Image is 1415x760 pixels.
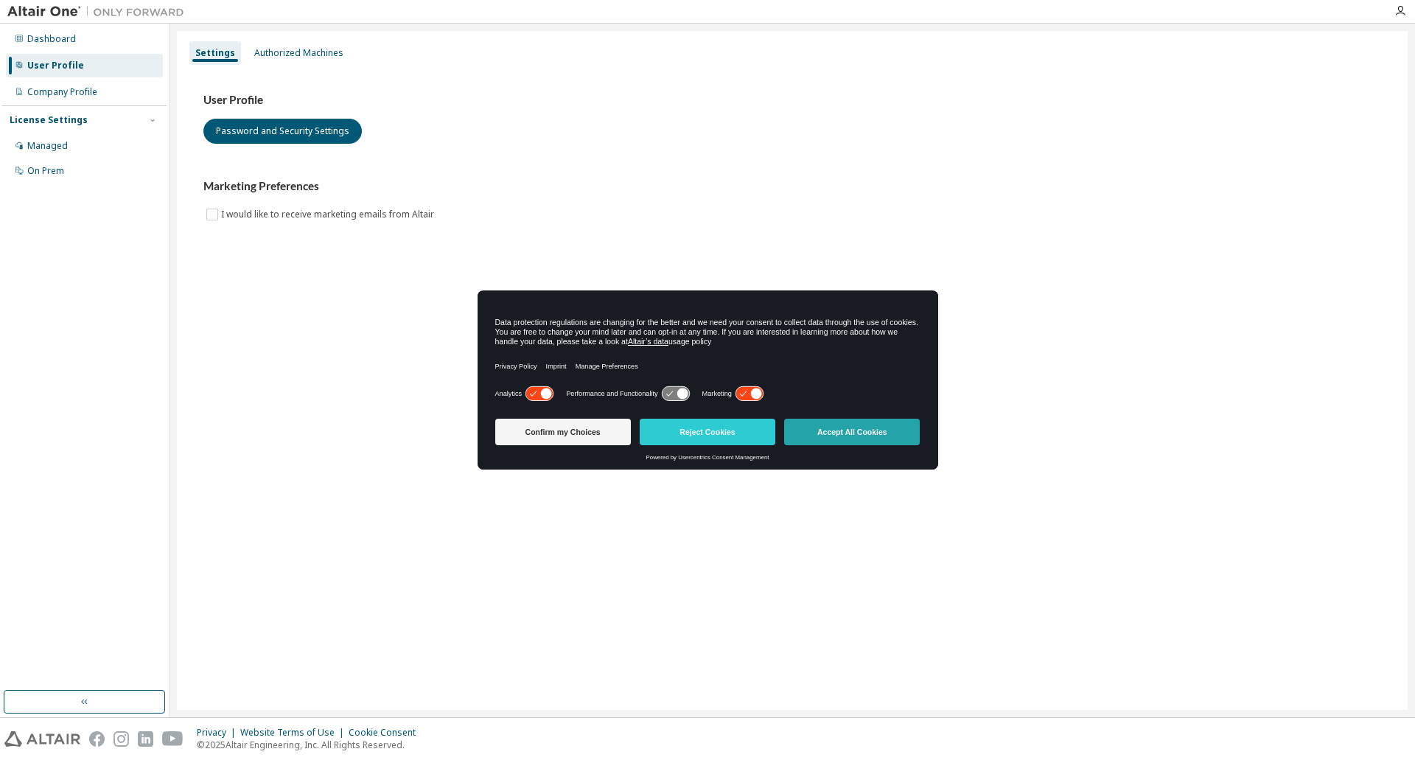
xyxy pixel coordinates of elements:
[203,119,362,144] button: Password and Security Settings
[162,731,184,747] img: youtube.svg
[197,739,424,751] p: © 2025 Altair Engineering, Inc. All Rights Reserved.
[27,33,76,45] div: Dashboard
[27,165,64,177] div: On Prem
[197,727,240,739] div: Privacy
[4,731,80,747] img: altair_logo.svg
[195,47,235,59] div: Settings
[113,731,129,747] img: instagram.svg
[10,114,88,126] div: License Settings
[7,4,192,19] img: Altair One
[27,60,84,72] div: User Profile
[203,93,1381,108] h3: User Profile
[349,727,424,739] div: Cookie Consent
[27,140,68,152] div: Managed
[138,731,153,747] img: linkedin.svg
[27,86,97,98] div: Company Profile
[203,179,1381,194] h3: Marketing Preferences
[240,727,349,739] div: Website Terms of Use
[89,731,105,747] img: facebook.svg
[221,206,437,223] label: I would like to receive marketing emails from Altair
[254,47,343,59] div: Authorized Machines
